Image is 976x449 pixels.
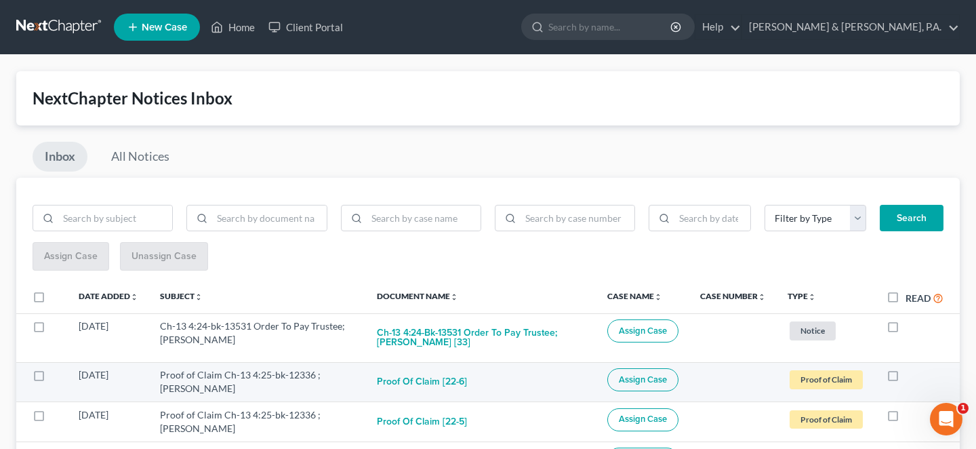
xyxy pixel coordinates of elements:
[58,206,172,231] input: Search by subject
[367,206,481,231] input: Search by case name
[619,374,667,385] span: Assign Case
[788,368,865,391] a: Proof of Claim
[695,15,741,39] a: Help
[790,410,863,429] span: Proof of Claim
[79,291,138,301] a: Date Addedunfold_more
[149,362,366,402] td: Proof of Claim Ch-13 4:25-bk-12336 ; [PERSON_NAME]
[607,408,678,431] button: Assign Case
[930,403,962,435] iframe: Intercom live chat
[377,319,586,356] button: Ch-13 4:24-bk-13531 Order To Pay Trustee; [PERSON_NAME] [33]
[33,142,87,172] a: Inbox
[742,15,959,39] a: [PERSON_NAME] & [PERSON_NAME], P.A.
[790,321,836,340] span: Notice
[548,14,672,39] input: Search by name...
[790,370,863,389] span: Proof of Claim
[788,291,816,301] a: Typeunfold_more
[142,22,187,33] span: New Case
[377,368,467,395] button: Proof of Claim [22-6]
[788,319,865,342] a: Notice
[377,408,467,435] button: Proof of Claim [22-5]
[33,87,943,109] div: NextChapter Notices Inbox
[607,319,678,343] button: Assign Case
[958,403,969,414] span: 1
[68,362,149,402] td: [DATE]
[149,313,366,362] td: Ch-13 4:24-bk-13531 Order To Pay Trustee; [PERSON_NAME]
[450,293,458,301] i: unfold_more
[68,313,149,362] td: [DATE]
[160,291,203,301] a: Subjectunfold_more
[654,293,662,301] i: unfold_more
[99,142,182,172] a: All Notices
[674,206,750,231] input: Search by date
[68,402,149,442] td: [DATE]
[607,291,662,301] a: Case Nameunfold_more
[607,368,678,391] button: Assign Case
[758,293,766,301] i: unfold_more
[204,15,262,39] a: Home
[195,293,203,301] i: unfold_more
[808,293,816,301] i: unfold_more
[700,291,766,301] a: Case Numberunfold_more
[377,291,458,301] a: Document Nameunfold_more
[212,206,326,231] input: Search by document name
[788,408,865,431] a: Proof of Claim
[262,15,350,39] a: Client Portal
[521,206,634,231] input: Search by case number
[149,402,366,442] td: Proof of Claim Ch-13 4:25-bk-12336 ; [PERSON_NAME]
[880,205,943,232] button: Search
[906,291,931,305] label: Read
[619,326,667,336] span: Assign Case
[130,293,138,301] i: unfold_more
[619,414,667,425] span: Assign Case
